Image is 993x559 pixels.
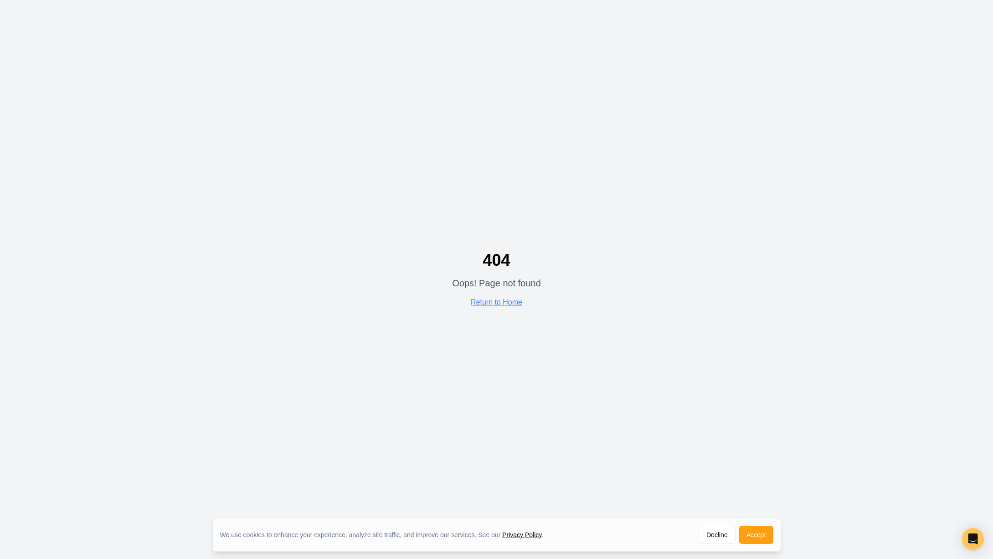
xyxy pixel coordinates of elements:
a: Privacy Policy [502,531,541,538]
a: Return to Home [471,298,522,306]
h1: 404 [452,251,541,269]
p: Oops! Page not found [452,277,541,290]
button: Decline [699,526,736,544]
div: Open Intercom Messenger [962,528,984,550]
button: Accept [739,526,773,544]
div: We use cookies to enhance your experience, analyze site traffic, and improve our services. See our . [220,530,551,539]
